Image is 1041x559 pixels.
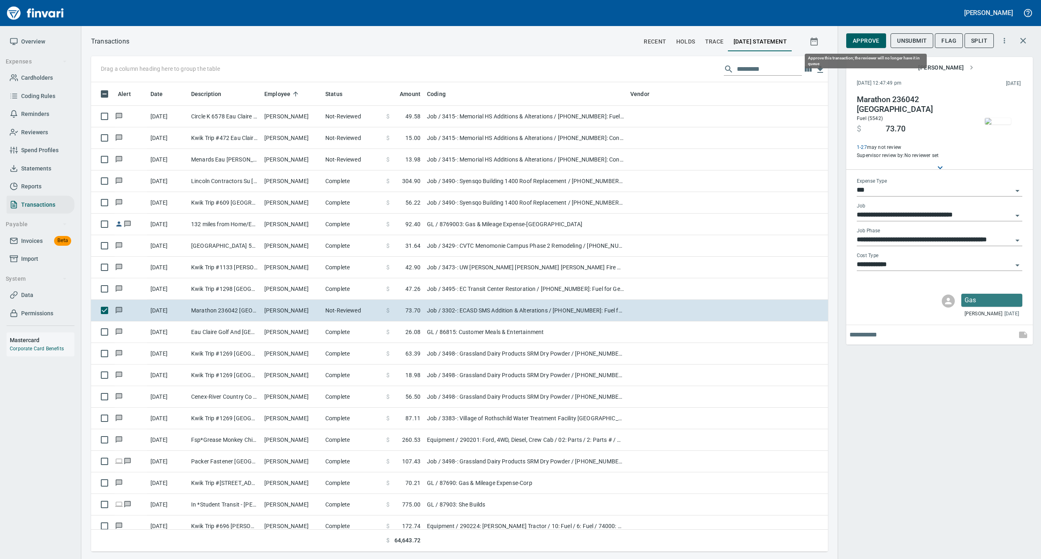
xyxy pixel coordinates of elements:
[147,300,188,321] td: [DATE]
[5,3,66,23] img: Finvari
[54,236,71,245] span: Beta
[147,106,188,127] td: [DATE]
[857,124,861,134] span: $
[389,89,420,99] span: Amount
[705,37,724,47] span: trace
[261,515,322,537] td: [PERSON_NAME]
[7,286,74,304] a: Data
[115,178,123,183] span: Has messages
[424,278,627,300] td: Job / 3495-: EC Transit Center Restoration / [PHONE_NUMBER]: Fuel for General Conditions Equipmen...
[322,257,383,278] td: Complete
[21,164,51,174] span: Statements
[261,235,322,257] td: [PERSON_NAME]
[115,264,123,270] span: Has messages
[147,149,188,170] td: [DATE]
[424,365,627,386] td: Job / 3498-: Grassland Dairy Products SRM Dry Powder / [PHONE_NUMBER]: Fuel for General Condition...
[386,328,390,336] span: $
[424,170,627,192] td: Job / 3490-: Syensqo Building 1400 Roof Replacement / [PHONE_NUMBER]: Helical Piles / 2: Material
[188,365,261,386] td: Kwik Trip #1269 [GEOGRAPHIC_DATA] WI
[386,393,390,401] span: $
[21,200,55,210] span: Transactions
[6,57,67,67] span: Expenses
[7,105,74,123] a: Reminders
[147,278,188,300] td: [DATE]
[676,37,695,47] span: holds
[188,429,261,451] td: Fsp*Grease Monkey Chippewa Fall WI
[322,106,383,127] td: Not-Reviewed
[115,200,123,205] span: Has messages
[386,414,390,422] span: $
[115,394,123,399] span: Has messages
[965,310,1002,318] span: [PERSON_NAME]
[857,253,879,258] label: Cost Type
[21,308,53,319] span: Permissions
[188,149,261,170] td: Menards Eau [PERSON_NAME] [PERSON_NAME] Eau [PERSON_NAME]
[115,351,123,356] span: Has messages
[402,522,420,530] span: 172.74
[322,515,383,537] td: Complete
[386,349,390,358] span: $
[857,144,967,152] span: may not review
[7,304,74,323] a: Permissions
[965,33,994,48] button: Split
[261,451,322,472] td: [PERSON_NAME]
[147,343,188,365] td: [DATE]
[115,372,123,378] span: Has messages
[386,536,390,545] span: $
[264,89,301,99] span: Employee
[261,343,322,365] td: [PERSON_NAME]
[115,135,123,140] span: Has messages
[7,69,74,87] a: Cardholders
[191,89,232,99] span: Description
[188,214,261,235] td: 132 miles from Home/EC Office to EC/Home
[322,300,383,321] td: Not-Reviewed
[91,37,129,46] nav: breadcrumb
[2,271,70,286] button: System
[261,170,322,192] td: [PERSON_NAME]
[424,343,627,365] td: Job / 3498-: Grassland Dairy Products SRM Dry Powder / [PHONE_NUMBER]: Fuel for General Condition...
[188,515,261,537] td: Kwik Trip #696 [PERSON_NAME] [GEOGRAPHIC_DATA]
[386,371,390,379] span: $
[261,429,322,451] td: [PERSON_NAME]
[400,89,420,99] span: Amount
[188,472,261,494] td: Kwik Trip #[STREET_ADDRESS]
[322,386,383,408] td: Complete
[21,73,53,83] span: Cardholders
[115,329,123,334] span: Has messages
[150,89,174,99] span: Date
[386,112,390,120] span: $
[386,263,390,271] span: $
[405,242,420,250] span: 31.64
[891,33,933,48] button: Unsubmit
[261,321,322,343] td: [PERSON_NAME]
[21,37,45,47] span: Overview
[322,365,383,386] td: Complete
[7,177,74,196] a: Reports
[115,480,123,485] span: Has messages
[147,515,188,537] td: [DATE]
[386,134,390,142] span: $
[802,63,814,75] button: Choose columns to display
[261,408,322,429] td: [PERSON_NAME]
[1012,185,1023,197] button: Open
[261,386,322,408] td: [PERSON_NAME]
[402,177,420,185] span: 304.90
[424,149,627,170] td: Job / 3415-: Memorial HS Additions & Alterations / [PHONE_NUMBER]: Consumable CM/GC / 8: Indirects
[846,33,886,48] button: Approve
[630,89,660,99] span: Vendor
[322,278,383,300] td: Complete
[386,522,390,530] span: $
[7,33,74,51] a: Overview
[424,235,627,257] td: Job / 3429-: CVTC Menomonie Campus Phase 2 Remodeling / [PHONE_NUMBER]: Consumable Tools & Access...
[188,257,261,278] td: Kwik Trip #1133 [PERSON_NAME] WI
[857,116,883,121] span: Fuel (5542)
[188,278,261,300] td: Kwik Trip #1298 [GEOGRAPHIC_DATA] WI
[424,451,627,472] td: Job / 3498-: Grassland Dairy Products SRM Dry Powder / [PHONE_NUMBER]: Consumable CM/GC / 8: Indi...
[857,229,880,234] label: Job Phase
[386,285,390,293] span: $
[857,144,867,150] a: 1-27
[886,124,906,134] span: 73.70
[188,106,261,127] td: Circle K 6578 Eau Claire WI
[1012,260,1023,271] button: Open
